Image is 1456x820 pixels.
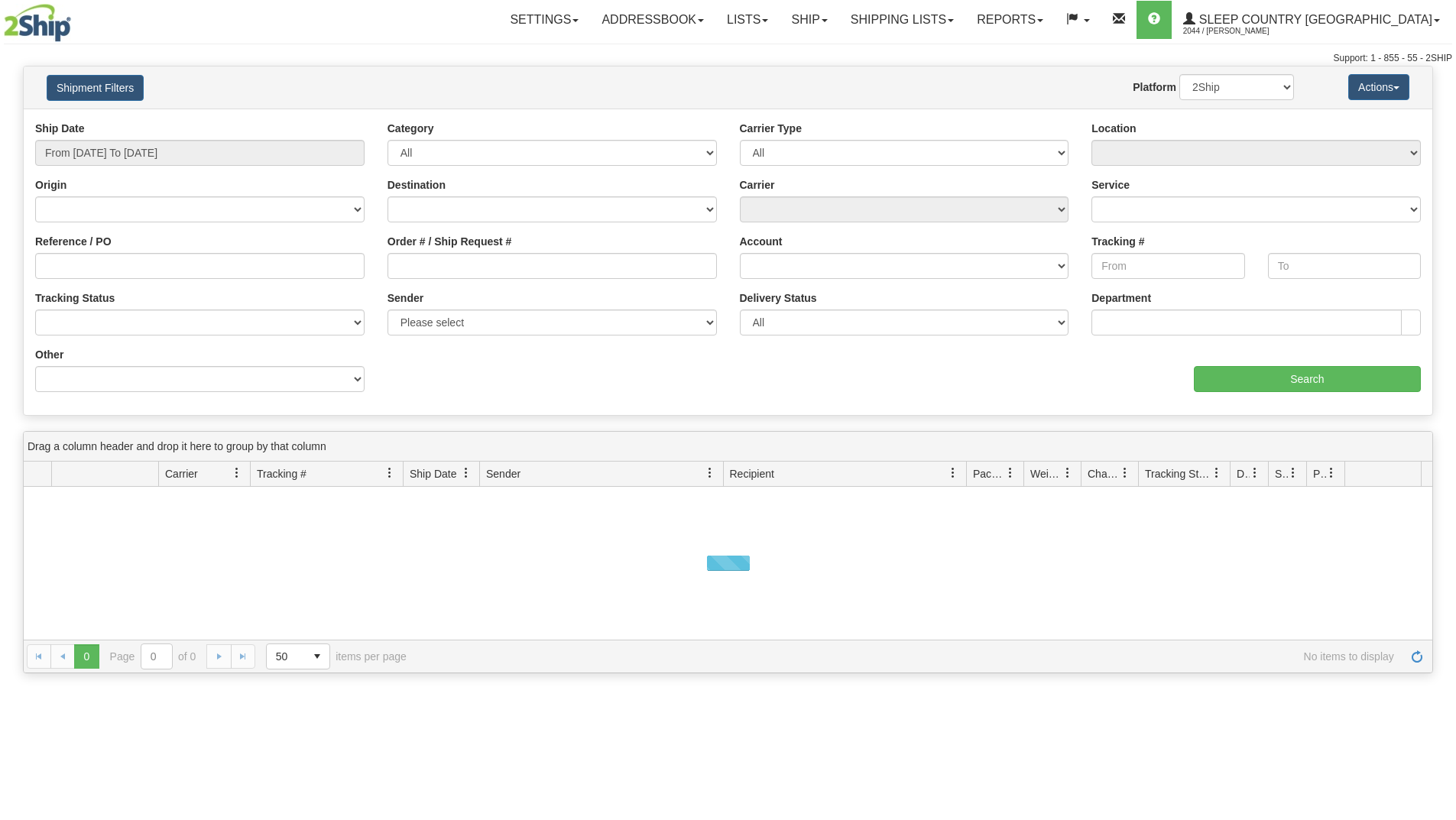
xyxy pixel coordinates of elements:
[1268,253,1421,279] input: To
[1055,460,1081,486] a: Weight filter column settings
[377,460,403,486] a: Tracking # filter column settings
[410,466,456,481] span: Ship Date
[740,177,775,193] label: Carrier
[266,643,407,669] span: items per page
[257,466,306,481] span: Tracking #
[305,644,329,669] span: select
[74,644,99,669] span: Page 0
[1091,290,1151,306] label: Department
[715,1,780,39] a: Lists
[1275,466,1288,481] span: Shipment Issues
[1280,460,1306,486] a: Shipment Issues filter column settings
[1194,366,1421,392] input: Search
[1183,24,1298,39] span: 2044 / [PERSON_NAME]
[730,466,774,481] span: Recipient
[1195,13,1432,26] span: Sleep Country [GEOGRAPHIC_DATA]
[1348,74,1409,100] button: Actions
[388,234,512,249] label: Order # / Ship Request #
[1091,121,1136,136] label: Location
[35,234,112,249] label: Reference / PO
[388,290,423,306] label: Sender
[47,75,144,101] button: Shipment Filters
[697,460,723,486] a: Sender filter column settings
[35,347,63,362] label: Other
[1204,460,1230,486] a: Tracking Status filter column settings
[973,466,1005,481] span: Packages
[266,643,330,669] span: Page sizes drop down
[997,460,1023,486] a: Packages filter column settings
[780,1,838,39] a: Ship
[388,177,446,193] label: Destination
[110,643,196,669] span: Page of 0
[276,649,296,664] span: 50
[498,1,590,39] a: Settings
[590,1,715,39] a: Addressbook
[1112,460,1138,486] a: Charge filter column settings
[4,4,71,42] img: logo2044.jpg
[453,460,479,486] a: Ship Date filter column settings
[1091,253,1244,279] input: From
[388,121,434,136] label: Category
[24,432,1432,462] div: grid grouping header
[4,52,1452,65] div: Support: 1 - 855 - 55 - 2SHIP
[35,121,85,136] label: Ship Date
[1421,332,1454,488] iframe: chat widget
[165,466,198,481] span: Carrier
[839,1,965,39] a: Shipping lists
[35,290,115,306] label: Tracking Status
[740,290,817,306] label: Delivery Status
[1242,460,1268,486] a: Delivery Status filter column settings
[740,234,783,249] label: Account
[1145,466,1211,481] span: Tracking Status
[940,460,966,486] a: Recipient filter column settings
[1405,644,1429,669] a: Refresh
[965,1,1055,39] a: Reports
[1091,234,1144,249] label: Tracking #
[740,121,802,136] label: Carrier Type
[1313,466,1326,481] span: Pickup Status
[428,650,1394,663] span: No items to display
[1172,1,1451,39] a: Sleep Country [GEOGRAPHIC_DATA] 2044 / [PERSON_NAME]
[1133,79,1176,95] label: Platform
[1030,466,1062,481] span: Weight
[1091,177,1130,193] label: Service
[1237,466,1250,481] span: Delivery Status
[486,466,520,481] span: Sender
[1088,466,1120,481] span: Charge
[35,177,66,193] label: Origin
[1318,460,1344,486] a: Pickup Status filter column settings
[224,460,250,486] a: Carrier filter column settings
